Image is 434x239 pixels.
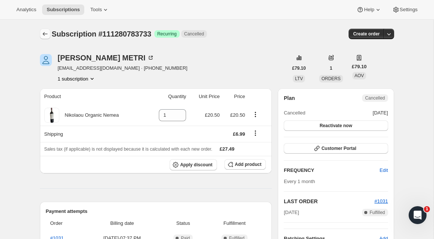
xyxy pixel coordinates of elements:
span: Create order [353,31,380,37]
span: Settings [400,7,418,13]
div: Nikolaou Organic Nemea [59,111,119,119]
button: Product actions [58,75,96,82]
button: Shipping actions [249,129,261,137]
span: [EMAIL_ADDRESS][DOMAIN_NAME] · [PHONE_NUMBER] [58,65,188,72]
span: Billing date [85,220,159,227]
span: Help [364,7,374,13]
span: Subscriptions [47,7,80,13]
button: Tools [86,4,114,15]
button: Help [352,4,386,15]
span: Edit [380,167,388,174]
span: Every 1 month [284,179,315,184]
th: Order [46,215,84,232]
img: product img [44,108,59,123]
span: Customer Portal [321,145,356,151]
span: £20.50 [205,112,220,118]
button: Settings [388,4,422,15]
th: Shipping [40,126,147,142]
button: #1031 [374,198,388,205]
th: Price [222,88,247,105]
span: SANTHOSH METRI [40,54,52,66]
th: Unit Price [188,88,222,105]
div: [PERSON_NAME] METRI [58,54,155,62]
button: Subscriptions [42,4,84,15]
span: Cancelled [184,31,204,37]
span: [DATE] [284,209,299,216]
button: Create order [349,29,384,39]
span: 1 [424,206,430,212]
a: #1031 [374,198,388,204]
button: Edit [375,164,392,176]
h2: Payment attempts [46,208,266,215]
button: Analytics [12,4,41,15]
span: Status [163,220,203,227]
span: £79.10 [292,65,306,71]
button: Customer Portal [284,143,388,154]
span: Analytics [16,7,36,13]
span: £27.49 [220,146,235,152]
span: £79.10 [352,63,367,70]
span: AOV [355,73,364,78]
h2: FREQUENCY [284,167,380,174]
span: Fulfilled [369,210,385,216]
span: Reactivate now [320,123,352,129]
h2: LAST ORDER [284,198,374,205]
span: Subscription #111280783733 [52,30,151,38]
button: £79.10 [288,63,311,73]
span: £20.50 [230,112,245,118]
span: Recurring [157,31,177,37]
th: Quantity [147,88,189,105]
th: Product [40,88,147,105]
span: ORDERS [321,76,340,81]
button: 1 [325,63,337,73]
span: Fulfillment [208,220,261,227]
span: Sales tax (if applicable) is not displayed because it is calculated with each new order. [44,147,213,152]
iframe: Intercom live chat [409,206,427,224]
span: 1 [330,65,333,71]
span: Tools [90,7,102,13]
span: [DATE] [373,109,388,117]
button: Add product [224,159,266,170]
span: Cancelled [365,95,385,101]
span: Apply discount [180,162,213,168]
button: Subscriptions [40,29,50,39]
span: £6.99 [233,131,245,137]
h2: Plan [284,94,295,102]
span: Cancelled [284,109,305,117]
button: Apply discount [170,159,217,170]
span: LTV [295,76,303,81]
button: Reactivate now [284,120,388,131]
span: Add product [235,161,261,167]
button: Product actions [249,110,261,119]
